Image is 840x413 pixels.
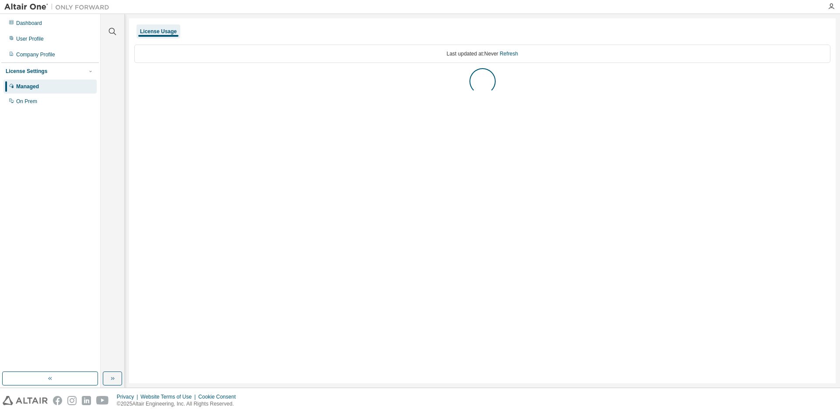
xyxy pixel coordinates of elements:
[53,396,62,405] img: facebook.svg
[16,98,37,105] div: On Prem
[134,45,830,63] div: Last updated at: Never
[117,400,241,408] p: © 2025 Altair Engineering, Inc. All Rights Reserved.
[3,396,48,405] img: altair_logo.svg
[16,83,39,90] div: Managed
[140,28,177,35] div: License Usage
[117,393,140,400] div: Privacy
[500,51,518,57] a: Refresh
[16,20,42,27] div: Dashboard
[96,396,109,405] img: youtube.svg
[16,35,44,42] div: User Profile
[16,51,55,58] div: Company Profile
[140,393,198,400] div: Website Terms of Use
[6,68,47,75] div: License Settings
[4,3,114,11] img: Altair One
[82,396,91,405] img: linkedin.svg
[67,396,77,405] img: instagram.svg
[198,393,241,400] div: Cookie Consent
